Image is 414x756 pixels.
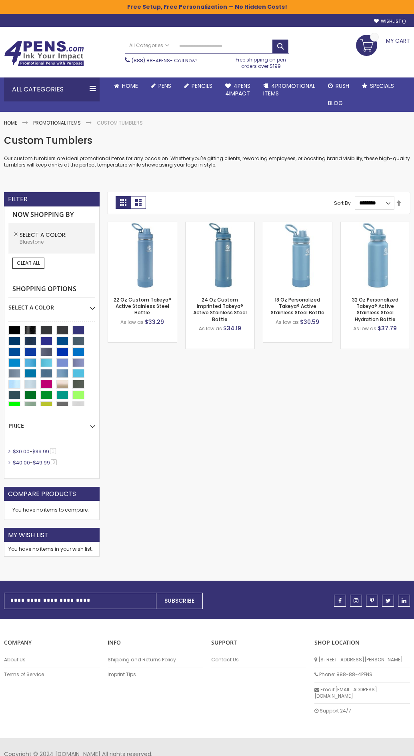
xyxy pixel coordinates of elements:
[132,57,197,64] span: - Call Now!
[314,653,410,667] li: [STREET_ADDRESS][PERSON_NAME]
[223,324,241,332] span: $34.19
[122,82,138,90] span: Home
[271,296,324,316] a: 18 Oz Personalized Takeya® Active Stainless Steel Bottle
[108,222,177,291] img: 22 Oz Custom Takeya® Active Stainless Steel Bottle-Bluestone
[219,77,257,102] a: 4Pens4impact
[4,41,84,66] img: 4Pens Custom Pens and Promotional Products
[314,704,410,718] li: Support 24/7
[17,260,40,266] span: Clear All
[314,639,410,647] p: SHOP LOCATION
[192,82,212,90] span: Pencils
[4,639,100,647] p: COMPANY
[8,195,28,204] strong: Filter
[341,222,410,228] a: 32 Oz Personalized Takeya® Active Stainless Steel Hydration Bottle-Bluestone
[4,134,410,147] h1: Custom Tumblers
[108,77,144,95] a: Home
[11,448,59,455] a: $30.00-$39.991
[370,82,394,90] span: Specials
[186,222,254,228] a: 24 Oz Custom Imprinted Takeya® Active Stainless Steel Bottle-Bluestone
[164,597,194,605] span: Subscribe
[314,667,410,682] li: Phone: 888-88-4PENS
[211,657,307,663] a: Contact Us
[4,657,100,663] a: About Us
[132,57,170,64] a: (888) 88-4PENS
[341,222,410,291] img: 32 Oz Personalized Takeya® Active Stainless Steel Hydration Bottle-Bluestone
[186,222,254,291] img: 24 Oz Custom Imprinted Takeya® Active Stainless Steel Bottle-Bluestone
[4,501,100,520] div: You have no items to compare.
[50,448,56,454] span: 1
[8,490,76,498] strong: Compare Products
[20,231,66,239] span: Select A Color
[108,657,203,663] a: Shipping and Returns Policy
[322,77,356,95] a: Rush
[4,155,410,168] p: Our custom tumblers are ideal promotional items for any occasion. Whether you're gifting clients,...
[353,325,376,332] span: As low as
[156,593,203,609] button: Subscribe
[300,318,319,326] span: $30.59
[334,199,351,206] label: Sort By
[263,82,315,97] span: 4PROMOTIONAL ITEMS
[129,42,169,49] span: All Categories
[125,39,173,52] a: All Categories
[352,296,398,323] a: 32 Oz Personalized Takeya® Active Stainless Steel Hydration Bottle
[386,598,391,603] span: twitter
[178,77,219,95] a: Pencils
[211,639,307,647] p: Support
[328,99,343,107] span: Blog
[11,459,60,466] a: $40.00-$49.993
[322,95,349,112] a: Blog
[144,77,178,95] a: Pens
[4,671,100,678] a: Terms of Service
[378,324,397,332] span: $37.79
[336,82,349,90] span: Rush
[13,448,30,455] span: $30.00
[263,222,332,228] a: 18 Oz Personalized Takeya® Active Stainless Steel Bottle-Bluestone
[108,222,177,228] a: 22 Oz Custom Takeya® Active Stainless Steel Bottle-Bluestone
[350,595,362,607] a: instagram
[97,119,143,126] strong: Custom Tumblers
[374,18,406,24] a: Wishlist
[382,595,394,607] a: twitter
[366,595,378,607] a: pinterest
[232,54,289,69] div: Free shipping on pen orders over $199
[4,77,100,101] div: All Categories
[33,459,50,466] span: $49.99
[8,281,95,298] strong: Shopping Options
[263,222,332,291] img: 18 Oz Personalized Takeya® Active Stainless Steel Bottle-Bluestone
[356,77,400,95] a: Specials
[402,598,406,603] span: linkedin
[193,296,247,323] a: 24 Oz Custom Imprinted Takeya® Active Stainless Steel Bottle
[12,258,44,269] a: Clear All
[370,598,374,603] span: pinterest
[225,82,250,97] span: 4Pens 4impact
[120,319,144,325] span: As low as
[114,296,171,316] a: 22 Oz Custom Takeya® Active Stainless Steel Bottle
[314,683,410,704] li: Email: [EMAIL_ADDRESS][DOMAIN_NAME]
[354,598,358,603] span: instagram
[158,82,171,90] span: Pens
[8,206,95,223] strong: Now Shopping by
[276,319,299,325] span: As low as
[145,318,164,326] span: $33.29
[20,238,44,245] span: Bluestone
[32,448,49,455] span: $39.99
[8,546,95,552] div: You have no items in your wish list.
[33,119,81,126] a: Promotional Items
[108,671,203,678] a: Imprint Tips
[338,598,342,603] span: facebook
[108,639,203,647] p: INFO
[334,595,346,607] a: facebook
[8,531,48,540] strong: My Wish List
[51,459,57,465] span: 3
[199,325,222,332] span: As low as
[8,298,95,312] div: Select A Color
[116,196,131,209] strong: Grid
[257,77,322,102] a: 4PROMOTIONALITEMS
[4,119,17,126] a: Home
[13,459,30,466] span: $40.00
[398,595,410,607] a: linkedin
[8,416,95,430] div: Price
